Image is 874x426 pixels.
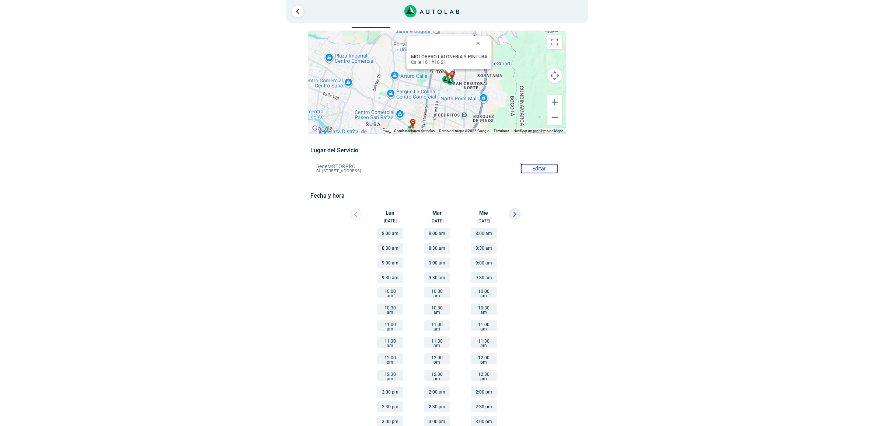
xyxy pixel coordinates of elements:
button: 10:30 am [471,304,497,315]
a: Link al sitio de autolab [404,7,459,14]
button: Combinaciones de teclas [394,128,435,134]
button: 10:00 am [377,287,403,298]
button: 12:30 pm [471,370,497,381]
button: 2:30 pm [424,401,450,412]
button: 2:30 pm [471,401,497,412]
a: Notificar un problema de Maps [514,129,564,133]
button: 10:30 am [377,304,403,315]
button: 2:30 pm [377,401,403,412]
button: 2:00 pm [471,387,497,398]
span: h [450,71,453,77]
h5: Fecha y hora [310,192,564,199]
button: Cerrar [471,34,488,52]
button: 8:30 am [377,243,403,254]
button: 11:00 am [471,320,497,331]
button: 9:00 am [377,257,403,269]
button: 10:00 am [471,287,497,298]
button: 10:30 am [424,304,450,315]
button: 12:00 pm [424,353,450,364]
span: c [411,119,414,125]
button: 11:30 am [471,337,497,348]
button: 12:30 pm [424,370,450,381]
button: 8:30 am [471,243,497,254]
a: Abre esta zona en Google Maps (se abre en una nueva ventana) [310,124,335,134]
button: Ampliar [547,95,562,110]
button: 11:30 am [424,337,450,348]
button: 9:00 am [471,257,497,269]
div: Calle 161 #16-21 [411,54,487,65]
button: 8:00 am [377,228,403,239]
a: Ir al paso anterior [292,6,304,17]
button: 10:00 am [424,287,450,298]
button: 11:00 am [377,320,403,331]
button: 8:00 am [424,228,450,239]
span: Datos del mapa ©2025 Google [439,129,490,133]
button: 12:00 pm [377,353,403,364]
b: MOTORPRO LATONERIA Y PINTURA [411,54,487,59]
button: 8:00 am [471,228,497,239]
button: 11:30 am [377,337,403,348]
button: Cambiar a la vista en pantalla completa [547,35,562,49]
button: 11:00 am [424,320,450,331]
button: Controles de visualización del mapa [547,68,562,83]
button: 8:30 am [424,243,450,254]
button: 12:00 pm [471,353,497,364]
img: Google [310,124,335,134]
button: 2:00 pm [377,387,403,398]
button: 9:00 am [424,257,450,269]
button: 9:30 am [377,272,403,283]
h5: Lugar del Servicio [310,147,564,154]
a: Términos (se abre en una nueva pestaña) [494,129,509,133]
button: 12:30 pm [377,370,403,381]
button: 2:00 pm [424,387,450,398]
button: Reducir [547,110,562,125]
button: 9:30 am [424,272,450,283]
button: 9:30 am [471,272,497,283]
